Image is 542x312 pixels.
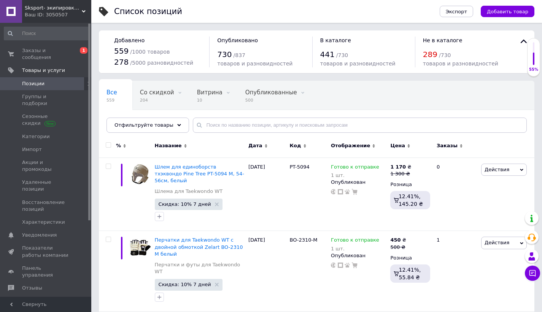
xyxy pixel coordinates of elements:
[487,9,528,14] span: Добавить товар
[423,37,463,43] span: Не в каталоге
[390,181,430,188] div: Розница
[423,50,437,59] span: 289
[22,285,42,291] span: Отзывы
[245,89,297,96] span: Опубликованные
[197,97,223,103] span: 10
[246,158,288,231] div: [DATE]
[22,113,70,127] span: Сезонные скидки
[289,164,309,170] span: PT-5094
[331,172,379,178] div: 1 шт.
[331,246,379,252] div: 1 шт.
[114,46,129,56] span: 559
[439,52,451,58] span: / 730
[246,231,288,311] div: [DATE]
[331,237,379,245] span: Готово к отправке
[22,67,65,74] span: Товары и услуги
[336,52,348,58] span: / 730
[423,60,498,67] span: товаров и разновидностей
[155,142,182,149] span: Название
[289,142,301,149] span: Код
[320,60,396,67] span: товаров и разновидностей
[390,237,401,243] b: 450
[485,240,509,245] span: Действия
[390,164,411,170] div: ₴
[155,164,244,183] a: Шлем для единоборств тхэквондо Pine Tree PT-5094 М, 54-56см, белый
[155,237,243,256] a: Перчатки для Taekwondo WT с двойной обмоткой Zelart BO-2310 M белый
[140,97,174,103] span: 204
[4,27,90,40] input: Поиск
[390,244,406,251] div: 500 ₴
[331,164,379,172] span: Готово к отправке
[80,47,87,54] span: 1
[446,9,467,14] span: Экспорт
[155,261,245,275] a: Перчатки и футы для Taekwondo WT
[25,11,91,18] div: Ваш ID: 3050507
[432,158,479,231] div: 0
[114,57,129,67] span: 278
[22,232,57,239] span: Уведомления
[481,6,534,17] button: Добавить товар
[525,266,540,281] button: Чат с покупателем
[22,199,70,213] span: Восстановление позиций
[399,267,421,280] span: 12.41%, 55.84 ₴
[22,159,70,173] span: Акции и промокоды
[217,60,292,67] span: товаров и разновидностей
[485,167,509,172] span: Действия
[390,164,406,170] b: 1 170
[22,47,70,61] span: Заказы и сообщения
[320,50,335,59] span: 441
[129,164,151,185] img: Шлем для единоборств тхэквондо Pine Tree PT-5094 М, 54-56см, белый
[130,60,193,66] span: / 5000 разновидностей
[159,202,211,207] span: Скидка: 10% 7 дней
[140,89,174,96] span: Со скидкой
[440,6,473,17] button: Экспорт
[116,142,121,149] span: %
[331,252,386,259] div: Опубликован
[432,231,479,311] div: 1
[390,142,405,149] span: Цена
[320,37,351,43] span: В каталоге
[22,93,70,107] span: Группы и подборки
[390,170,411,177] div: 1 300 ₴
[193,118,527,133] input: Поиск по названию позиции, артикулу и поисковым запросам
[331,179,386,186] div: Опубликован
[217,50,232,59] span: 730
[106,118,134,125] span: Скрытые
[22,219,65,226] span: Характеристики
[22,133,50,140] span: Категории
[22,245,70,258] span: Показатели работы компании
[331,142,370,149] span: Отображение
[129,237,151,258] img: Перчатки для Taekwondo WT с двойной обмоткой Zelart BO-2310 M белый
[22,179,70,193] span: Удаленные позиции
[22,265,70,279] span: Панель управления
[114,37,145,43] span: Добавлено
[155,188,223,195] a: Шлема для Taekwondo WT
[399,193,423,207] span: 12.41%, 145.20 ₴
[528,67,540,72] div: 55%
[106,89,117,96] span: Все
[217,37,258,43] span: Опубликовано
[437,142,458,149] span: Заказы
[248,142,262,149] span: Дата
[289,237,317,243] span: BO-2310-M
[159,282,211,287] span: Скидка: 10% 7 дней
[390,255,430,261] div: Розница
[390,237,406,244] div: ₴
[130,49,170,55] span: / 1000 товаров
[22,146,42,153] span: Импорт
[114,122,173,128] span: Отфильтруйте товары
[22,80,45,87] span: Позиции
[114,8,182,16] div: Список позиций
[245,97,297,103] span: 500
[197,89,223,96] span: Витрина
[106,97,117,103] span: 559
[234,52,245,58] span: / 837
[25,5,82,11] span: Sksport- экипировка для единоборств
